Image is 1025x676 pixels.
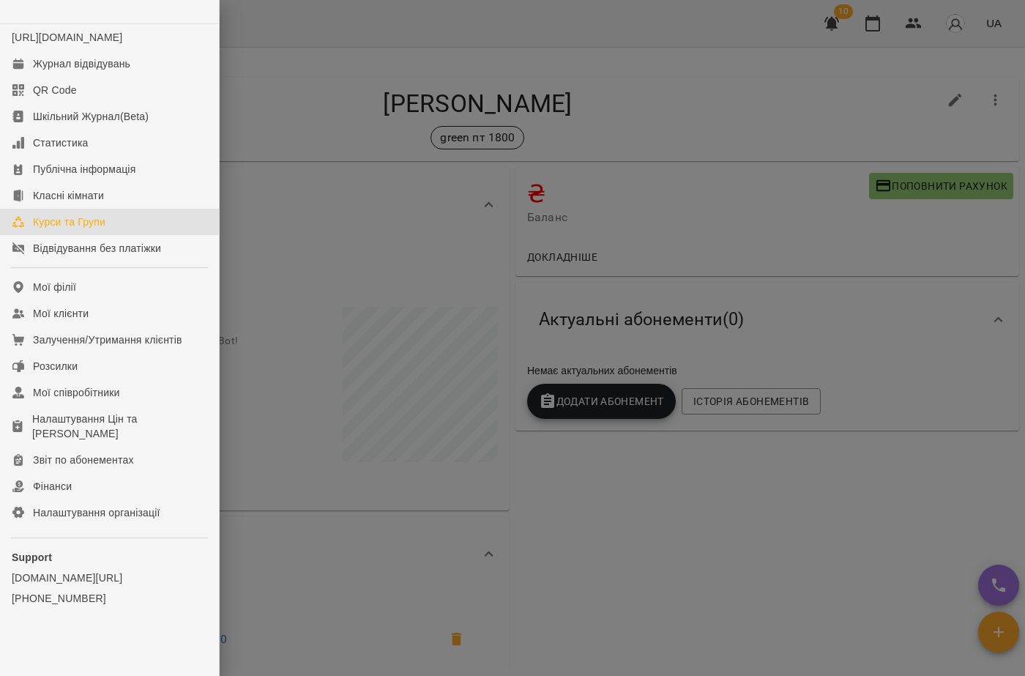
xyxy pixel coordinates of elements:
div: Курси та Групи [33,215,105,229]
div: Відвідування без платіжки [33,241,161,256]
div: Звіт по абонементах [33,453,134,467]
div: Шкільний Журнал(Beta) [33,109,149,124]
div: Мої співробітники [33,385,120,400]
div: Розсилки [33,359,78,374]
div: Класні кімнати [33,188,104,203]
div: Залучення/Утримання клієнтів [33,333,182,347]
div: QR Code [33,83,77,97]
a: [PHONE_NUMBER] [12,591,207,606]
p: Support [12,550,207,565]
div: Налаштування організації [33,505,160,520]
a: [DOMAIN_NAME][URL] [12,571,207,585]
div: Журнал відвідувань [33,56,130,71]
div: Мої філії [33,280,76,294]
div: Статистика [33,135,89,150]
div: Фінанси [33,479,72,494]
div: Налаштування Цін та [PERSON_NAME] [32,412,207,441]
a: [URL][DOMAIN_NAME] [12,31,122,43]
div: Публічна інформація [33,162,135,177]
div: Мої клієнти [33,306,89,321]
